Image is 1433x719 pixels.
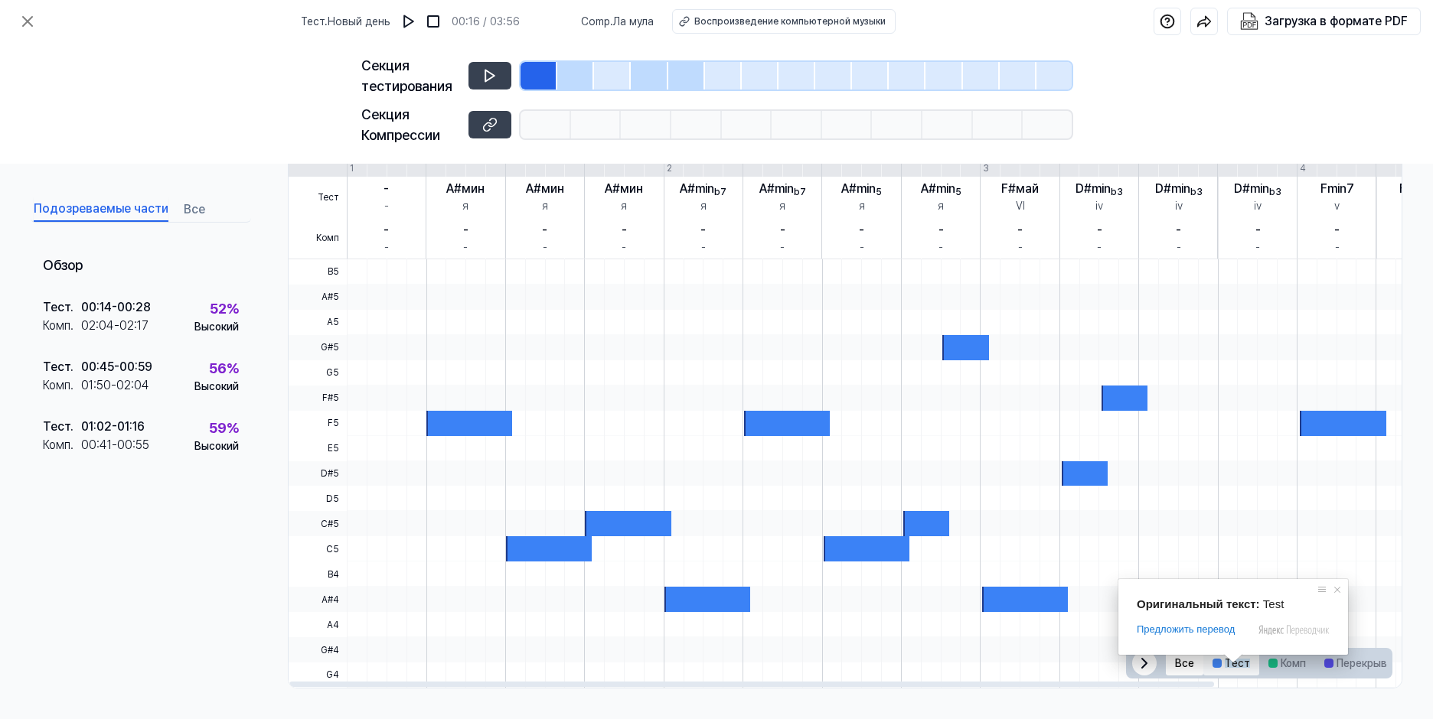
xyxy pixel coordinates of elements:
[326,542,339,556] ya-tr-span: C5
[1095,200,1103,212] ya-tr-span: iv
[1175,659,1194,668] ya-tr-span: Все
[1001,181,1039,196] ya-tr-span: F#май
[1018,239,1023,255] div: -
[327,315,339,329] ya-tr-span: A5
[859,200,865,212] ya-tr-span: я
[621,200,627,212] ya-tr-span: я
[327,618,339,632] ya-tr-span: A4
[701,239,706,255] div: -
[43,300,70,314] ya-tr-span: Тест
[1166,651,1203,675] button: Все
[321,517,339,531] ya-tr-span: C#5
[328,15,390,28] ya-tr-span: Новый день
[794,187,806,197] sub: b7
[955,187,961,197] sub: 5
[43,418,81,436] div: Тест .
[43,257,83,273] ya-tr-span: Обзор
[318,190,339,204] ya-tr-span: Тест
[321,643,339,657] ya-tr-span: G#4
[328,265,339,278] ya-tr-span: B5
[316,231,339,245] ya-tr-span: Комп
[1255,221,1261,239] div: -
[700,200,707,212] ya-tr-span: я
[1203,651,1259,675] button: Тест
[1265,11,1408,31] div: Загрузка в формате PDF
[70,300,73,314] ya-tr-span: .
[667,161,672,175] div: 2
[43,358,81,376] div: Тест .
[610,15,613,28] ya-tr-span: .
[921,180,961,198] div: A#min
[301,15,325,28] ya-tr-span: Тест
[938,239,943,255] div: -
[43,318,70,333] ya-tr-span: Комп
[361,57,452,94] ya-tr-span: Секция тестирования
[1160,14,1175,29] img: Справка
[672,9,896,34] button: Воспроизведение компьютерной музыки
[81,436,149,454] div: 00:41 - 00:55
[322,593,339,607] ya-tr-span: A#4
[759,180,806,198] div: A#min
[1177,239,1181,255] div: -
[1259,651,1315,675] button: Комп
[1175,198,1183,214] div: iv
[463,239,468,255] div: -
[1196,14,1212,29] img: Поделиться
[34,200,168,218] ya-tr-span: Подозреваемые части
[321,340,339,354] ya-tr-span: G#5
[328,416,339,430] ya-tr-span: F5
[463,221,468,239] div: -
[194,379,239,395] div: Высокий
[462,200,468,212] ya-tr-span: я
[326,668,339,682] ya-tr-span: G4
[452,14,520,30] div: 00:16 / 03:56
[81,376,149,395] div: 01:50 - 02:04
[542,200,548,212] ya-tr-span: я
[1399,180,1433,198] div: Fmin7
[81,418,145,436] div: 01:02 - 01:16
[714,187,726,197] ya-tr-span: b7
[983,161,989,175] div: 3
[81,317,149,335] div: 02:04 - 02:17
[210,298,239,319] div: 52 %
[622,239,626,255] div: -
[680,181,714,196] ya-tr-span: A#min
[81,298,151,317] div: 00:14 - 00:28
[938,200,944,212] ya-tr-span: я
[1240,12,1258,31] img: Загрузка в формате PDF
[1155,180,1203,198] div: D#min
[326,492,339,506] ya-tr-span: D5
[1335,239,1340,255] div: -
[1076,181,1111,196] ya-tr-span: D#min
[326,366,339,379] ya-tr-span: G5
[1016,200,1025,212] ya-tr-span: VI
[542,221,547,239] div: -
[779,200,785,212] ya-tr-span: я
[1176,221,1181,239] div: -
[321,467,339,480] ya-tr-span: D#5
[43,436,81,454] div: Комп .
[1137,597,1260,610] span: Оригинальный текст:
[325,15,328,28] ya-tr-span: .
[1111,187,1123,197] ya-tr-span: b3
[81,358,152,376] div: 00:45 - 00:59
[209,418,239,438] div: 59 %
[322,290,339,304] ya-tr-span: A#5
[446,181,485,196] ya-tr-span: A#мин
[1255,239,1260,255] div: -
[1234,180,1281,198] div: D#min
[328,568,339,581] ya-tr-span: B4
[1300,161,1306,175] div: 4
[876,187,882,197] ya-tr-span: 5
[605,180,643,198] div: A#мин
[700,221,706,239] div: -
[780,221,785,239] div: -
[1263,597,1284,610] span: Test
[938,221,944,239] div: -
[1269,187,1281,197] sub: b3
[1017,221,1023,239] div: -
[859,221,864,239] div: -
[184,200,205,219] ya-tr-span: Все
[780,239,785,255] div: -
